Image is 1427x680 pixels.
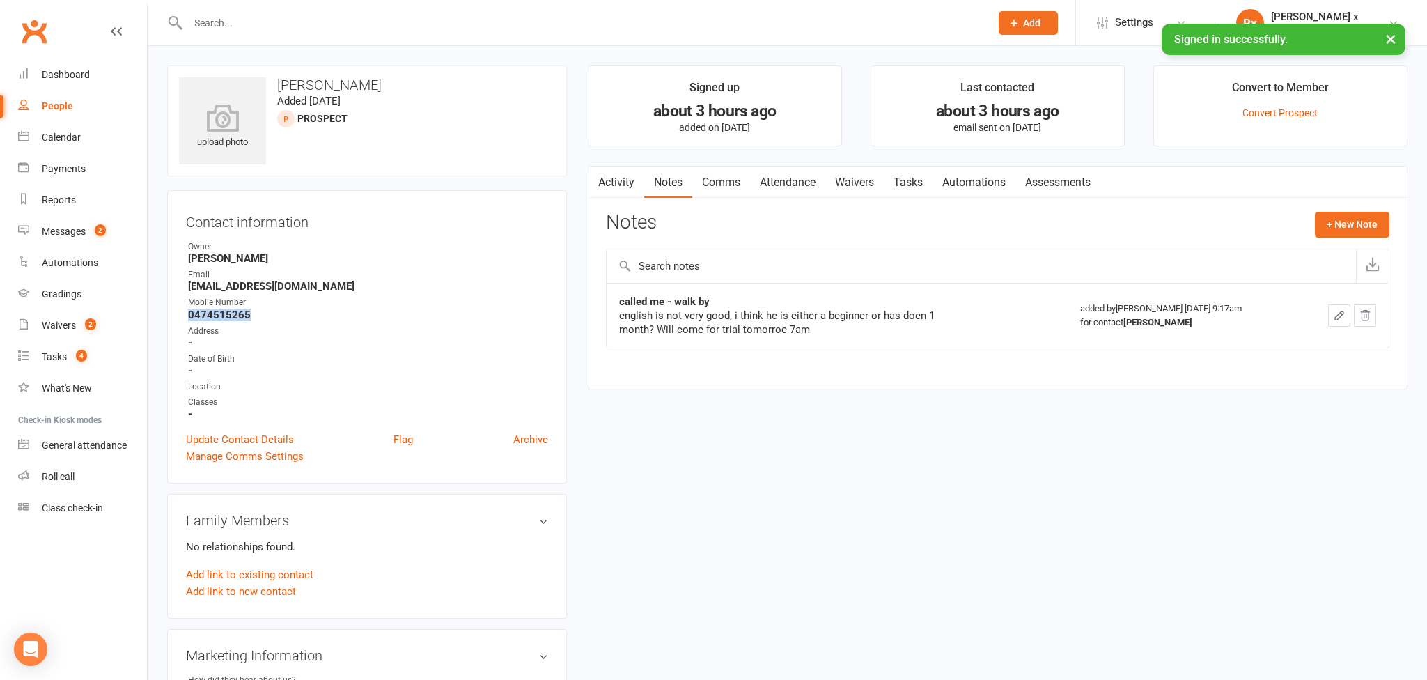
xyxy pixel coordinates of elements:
a: Manage Comms Settings [186,448,304,465]
a: Waivers [825,167,884,199]
a: Convert Prospect [1242,107,1318,118]
a: Assessments [1015,167,1100,199]
div: [PERSON_NAME] x [1271,10,1388,23]
div: Payments [42,163,86,174]
div: Location [188,380,548,394]
div: Dashboard [42,69,90,80]
span: 2 [85,318,96,330]
strong: called me - walk by [619,295,710,308]
div: Last contacted [960,79,1034,104]
div: Reports [42,194,76,206]
a: Add link to existing contact [186,566,313,583]
a: Attendance [750,167,825,199]
a: Gradings [18,279,147,310]
div: Waivers [42,320,76,331]
h3: Contact information [186,209,548,230]
a: Tasks 4 [18,341,147,373]
button: + New Note [1315,212,1389,237]
div: Gradings [42,288,81,300]
strong: [PERSON_NAME] [188,252,548,265]
a: Automations [18,247,147,279]
a: General attendance kiosk mode [18,430,147,461]
div: Open Intercom Messenger [14,633,47,666]
div: added by [PERSON_NAME] [DATE] 9:17am [1080,302,1286,330]
strong: - [188,408,548,420]
a: Reports [18,185,147,216]
snap: prospect [297,113,348,124]
div: Roll call [42,471,75,482]
p: No relationships found. [186,539,548,555]
a: Class kiosk mode [18,493,147,524]
div: about 3 hours ago [601,104,829,118]
a: Archive [513,431,548,448]
a: Flag [393,431,413,448]
span: 2 [95,224,106,236]
div: Calendar [42,132,81,143]
a: Payments [18,153,147,185]
p: email sent on [DATE] [884,122,1112,133]
a: People [18,91,147,122]
strong: - [188,364,548,377]
div: Class check-in [42,502,103,513]
a: Messages 2 [18,216,147,247]
span: Add [1023,17,1040,29]
div: Convert to Member [1232,79,1329,104]
h3: [PERSON_NAME] [179,77,555,93]
a: Dashboard [18,59,147,91]
div: General attendance [42,440,127,451]
div: Classes [188,396,548,409]
strong: 0474515265 [188,309,548,321]
h3: Marketing Information [186,648,548,663]
a: Waivers 2 [18,310,147,341]
div: Automations [42,257,98,268]
div: Owner [188,240,548,254]
span: 4 [76,350,87,362]
div: Email [188,268,548,281]
a: Calendar [18,122,147,153]
p: added on [DATE] [601,122,829,133]
div: People [42,100,73,111]
a: Notes [644,167,692,199]
a: Update Contact Details [186,431,294,448]
h3: Family Members [186,513,548,528]
div: What's New [42,382,92,394]
button: Add [999,11,1058,35]
time: Added [DATE] [277,95,341,107]
span: Settings [1115,7,1153,38]
div: Signed up [689,79,740,104]
input: Search notes [607,249,1356,283]
strong: [PERSON_NAME] [1123,317,1192,327]
h3: Notes [606,212,657,237]
div: Mobile Number [188,296,548,309]
input: Search... [184,13,981,33]
a: Clubworx [17,14,52,49]
div: english is not very good, i think he is either a beginner or has doen 1 month? Will come for tria... [619,309,967,337]
span: Signed in successfully. [1174,33,1288,46]
div: for contact [1080,316,1286,330]
a: Tasks [884,167,933,199]
div: Date of Birth [188,353,548,366]
a: Add link to new contact [186,583,296,600]
strong: [EMAIL_ADDRESS][DOMAIN_NAME] [188,280,548,293]
div: about 3 hours ago [884,104,1112,118]
a: Roll call [18,461,147,493]
strong: - [188,337,548,349]
a: What's New [18,373,147,404]
div: Address [188,325,548,338]
div: Tasks [42,351,67,362]
a: Comms [692,167,750,199]
div: upload photo [179,104,266,150]
button: × [1378,24,1403,54]
a: Automations [933,167,1015,199]
a: Activity [588,167,644,199]
div: Rx [1236,9,1264,37]
div: Bulldog Thai Boxing School [1271,23,1388,36]
div: Messages [42,226,86,237]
